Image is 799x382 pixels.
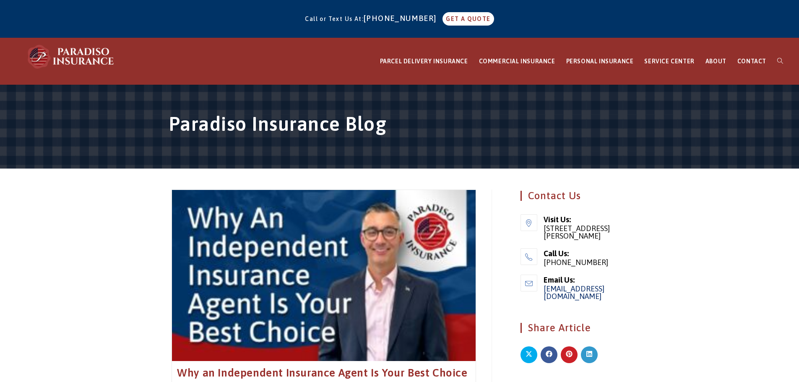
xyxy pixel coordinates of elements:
[561,38,639,85] a: PERSONAL INSURANCE
[474,38,561,85] a: COMMERCIAL INSURANCE
[479,58,555,65] span: COMMERCIAL INSURANCE
[380,58,468,65] span: PARCEL DELIVERY INSURANCE
[544,214,629,225] span: Visit Us:
[541,346,557,363] a: Share on Facebook
[581,346,598,363] a: Share on LinkedIn
[700,38,732,85] a: ABOUT
[705,58,726,65] span: ABOUT
[561,346,578,363] a: Share on Pinterest
[521,191,629,201] h4: Contact Us
[442,12,494,26] a: GET A QUOTE
[544,225,629,240] span: [STREET_ADDRESS][PERSON_NAME]
[375,38,474,85] a: PARCEL DELIVERY INSURANCE
[544,259,629,266] span: [PHONE_NUMBER]
[544,284,604,301] a: [EMAIL_ADDRESS][DOMAIN_NAME]
[25,44,117,69] img: Paradiso Insurance
[521,346,537,363] a: Share on X
[521,323,629,333] h4: Share Article
[639,38,700,85] a: SERVICE CENTER
[732,38,772,85] a: CONTACT
[169,111,630,142] h1: Paradiso Insurance Blog
[305,16,364,22] span: Call or Text Us At:
[544,275,629,285] span: Email Us:
[644,58,694,65] span: SERVICE CENTER
[566,58,634,65] span: PERSONAL INSURANCE
[364,14,441,23] a: [PHONE_NUMBER]
[544,248,629,259] span: Call Us:
[737,58,766,65] span: CONTACT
